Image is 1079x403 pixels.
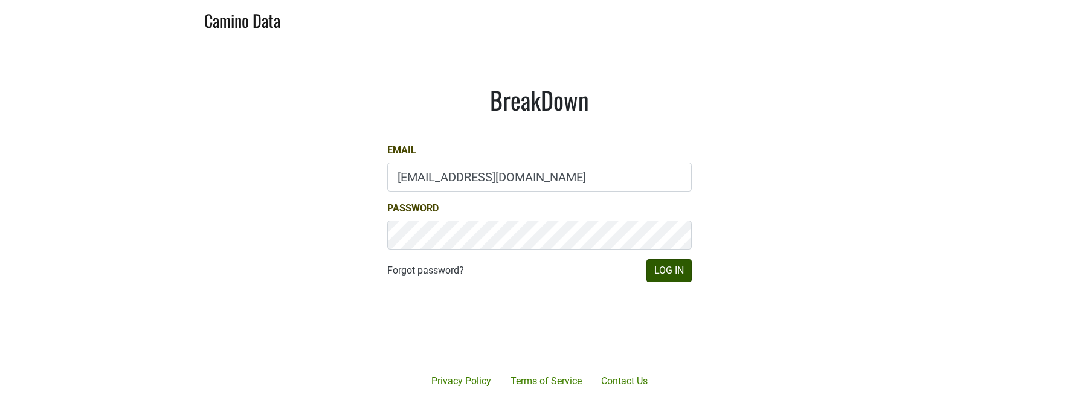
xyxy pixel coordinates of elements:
h1: BreakDown [387,85,692,114]
a: Terms of Service [501,369,591,393]
a: Contact Us [591,369,657,393]
button: Log In [646,259,692,282]
label: Email [387,143,416,158]
a: Privacy Policy [422,369,501,393]
label: Password [387,201,439,216]
a: Camino Data [204,5,280,33]
a: Forgot password? [387,263,464,278]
